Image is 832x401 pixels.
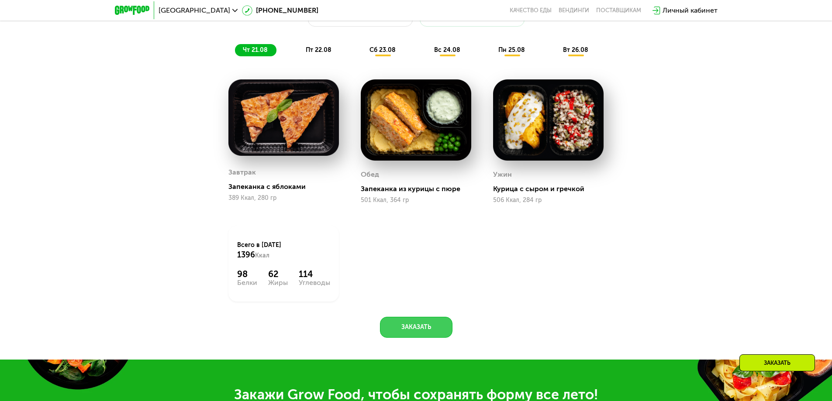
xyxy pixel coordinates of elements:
div: Белки [237,279,257,286]
span: [GEOGRAPHIC_DATA] [159,7,230,14]
div: Личный кабинет [663,5,718,16]
a: [PHONE_NUMBER] [242,5,318,16]
span: сб 23.08 [369,46,396,54]
div: 389 Ккал, 280 гр [228,195,339,202]
div: 114 [299,269,330,279]
div: Завтрак [228,166,256,179]
div: Запеканка из курицы с пюре [361,185,478,193]
div: Углеводы [299,279,330,286]
div: Заказать [739,354,815,371]
div: 501 Ккал, 364 гр [361,197,471,204]
button: Заказать [380,317,452,338]
span: вс 24.08 [434,46,460,54]
span: пт 22.08 [306,46,331,54]
div: 98 [237,269,257,279]
span: вт 26.08 [563,46,588,54]
span: пн 25.08 [498,46,525,54]
div: Обед [361,168,379,181]
div: Жиры [268,279,288,286]
div: поставщикам [596,7,641,14]
div: Всего в [DATE] [237,241,330,260]
span: 1396 [237,250,255,260]
div: Ужин [493,168,512,181]
div: Курица с сыром и гречкой [493,185,611,193]
span: чт 21.08 [243,46,268,54]
div: 62 [268,269,288,279]
div: 506 Ккал, 284 гр [493,197,604,204]
div: Запеканка с яблоками [228,182,346,191]
span: Ккал [255,252,269,259]
a: Качество еды [510,7,552,14]
a: Вендинги [559,7,589,14]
